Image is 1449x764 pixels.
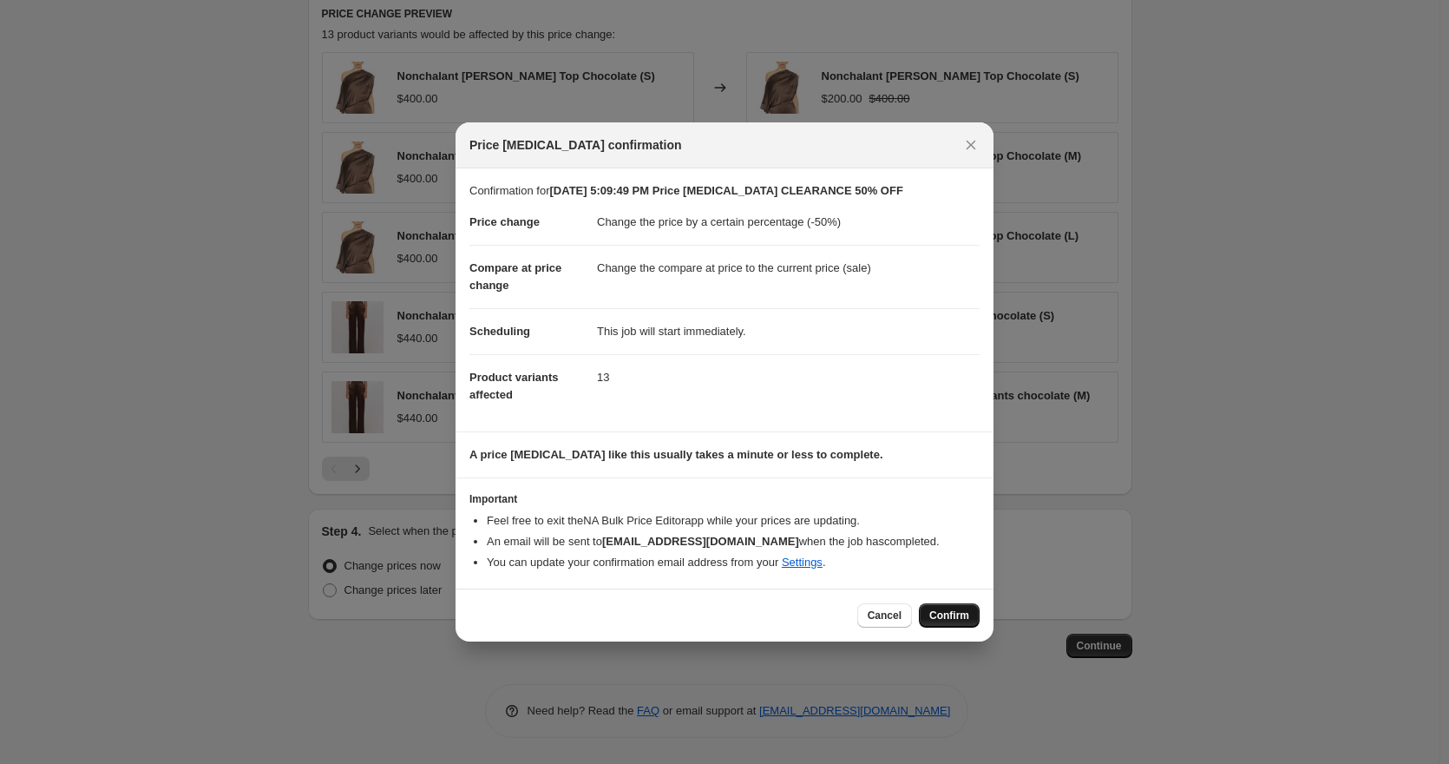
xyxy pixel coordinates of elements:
span: Price [MEDICAL_DATA] confirmation [469,136,682,154]
button: Cancel [857,603,912,628]
span: Scheduling [469,325,530,338]
a: Settings [782,556,823,569]
span: Compare at price change [469,261,561,292]
b: [EMAIL_ADDRESS][DOMAIN_NAME] [602,535,799,548]
button: Confirm [919,603,980,628]
dd: This job will start immediately. [597,308,980,354]
li: An email will be sent to when the job has completed . [487,533,980,550]
b: [DATE] 5:09:49 PM Price [MEDICAL_DATA] CLEARANCE 50% OFF [549,184,902,197]
dd: Change the compare at price to the current price (sale) [597,245,980,291]
li: You can update your confirmation email address from your . [487,554,980,571]
span: Price change [469,215,540,228]
span: Cancel [868,609,902,622]
li: Feel free to exit the NA Bulk Price Editor app while your prices are updating. [487,512,980,530]
p: Confirmation for [469,182,980,200]
span: Product variants affected [469,371,559,401]
span: Confirm [929,609,969,622]
h3: Important [469,492,980,506]
dd: 13 [597,354,980,400]
button: Close [959,133,983,157]
b: A price [MEDICAL_DATA] like this usually takes a minute or less to complete. [469,448,883,461]
dd: Change the price by a certain percentage (-50%) [597,200,980,245]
